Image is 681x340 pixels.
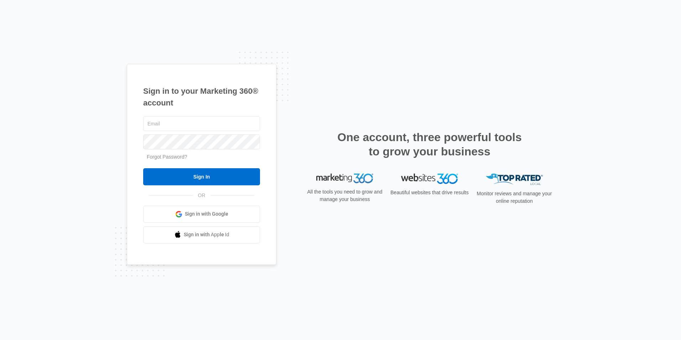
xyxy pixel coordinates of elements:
[390,189,469,196] p: Beautiful websites that drive results
[316,174,373,184] img: Marketing 360
[474,190,554,205] p: Monitor reviews and manage your online reputation
[486,174,543,185] img: Top Rated Local
[184,231,229,238] span: Sign in with Apple Id
[143,226,260,243] a: Sign in with Apple Id
[143,206,260,223] a: Sign in with Google
[143,116,260,131] input: Email
[401,174,458,184] img: Websites 360
[335,130,524,159] h2: One account, three powerful tools to grow your business
[305,188,385,203] p: All the tools you need to grow and manage your business
[193,192,210,199] span: OR
[185,210,228,218] span: Sign in with Google
[143,168,260,185] input: Sign In
[143,85,260,109] h1: Sign in to your Marketing 360® account
[147,154,187,160] a: Forgot Password?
